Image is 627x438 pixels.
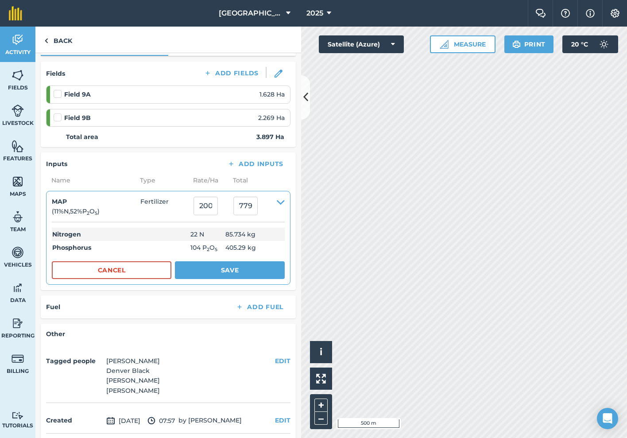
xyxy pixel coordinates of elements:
[64,89,91,99] strong: Field 9A
[562,35,618,53] button: 20 °C
[504,35,554,53] button: Print
[52,261,171,279] button: Cancel
[228,301,290,313] button: Add Fuel
[46,159,67,169] h4: Inputs
[560,9,571,18] img: A question mark icon
[12,352,24,365] img: svg+xml;base64,PD94bWwgdmVyc2lvbj0iMS4wIiBlbmNvZGluZz0idXRmLTgiPz4KPCEtLSBHZW5lcmF0b3I6IEFkb2JlIE...
[52,241,190,254] th: Phosphorus
[46,175,135,185] span: Name
[275,70,283,78] img: svg+xml;base64,PHN2ZyB3aWR0aD0iMTgiIGhlaWdodD0iMTgiIHZpZXdCb3g9IjAgMCAxOCAxOCIgZmlsbD0ibm9uZSIgeG...
[147,415,155,426] img: svg+xml;base64,PD94bWwgdmVyc2lvbj0iMS4wIiBlbmNvZGluZz0idXRmLTgiPz4KPCEtLSBHZW5lcmF0b3I6IEFkb2JlIE...
[595,35,613,53] img: svg+xml;base64,PD94bWwgdmVyc2lvbj0iMS4wIiBlbmNvZGluZz0idXRmLTgiPz4KPCEtLSBHZW5lcmF0b3I6IEFkb2JlIE...
[95,210,97,216] sub: 5
[46,408,290,434] div: by [PERSON_NAME]
[12,210,24,224] img: svg+xml;base64,PD94bWwgdmVyc2lvbj0iMS4wIiBlbmNvZGluZz0idXRmLTgiPz4KPCEtLSBHZW5lcmF0b3I6IEFkb2JlIE...
[207,247,209,252] sub: 2
[259,89,285,99] span: 1.628 Ha
[314,412,328,425] button: –
[222,241,285,254] td: 405.29 kg
[512,39,521,50] img: svg+xml;base64,PHN2ZyB4bWxucz0iaHR0cDovL3d3dy53My5vcmcvMjAwMC9zdmciIHdpZHRoPSIxOSIgaGVpZ2h0PSIyNC...
[275,356,290,366] button: EDIT
[571,35,588,53] span: 20 ° C
[12,246,24,259] img: svg+xml;base64,PD94bWwgdmVyc2lvbj0iMS4wIiBlbmNvZGluZz0idXRmLTgiPz4KPCEtLSBHZW5lcmF0b3I6IEFkb2JlIE...
[52,228,190,241] th: Nitrogen
[106,356,160,366] li: [PERSON_NAME]
[12,140,24,153] img: svg+xml;base64,PHN2ZyB4bWxucz0iaHR0cDovL3d3dy53My5vcmcvMjAwMC9zdmciIHdpZHRoPSI1NiIgaGVpZ2h0PSI2MC...
[106,415,140,426] span: [DATE]
[188,175,228,185] span: Rate/ Ha
[9,6,22,20] img: fieldmargin Logo
[256,132,284,142] strong: 3.897 Ha
[316,374,326,384] img: Four arrows, one pointing top left, one top right, one bottom right and the last bottom left
[64,113,91,123] strong: Field 9B
[12,317,24,330] img: svg+xml;base64,PD94bWwgdmVyc2lvbj0iMS4wIiBlbmNvZGluZz0idXRmLTgiPz4KPCEtLSBHZW5lcmF0b3I6IEFkb2JlIE...
[175,261,285,279] button: Save
[46,329,290,339] h4: Other
[586,8,595,19] img: svg+xml;base64,PHN2ZyB4bWxucz0iaHR0cDovL3d3dy53My5vcmcvMjAwMC9zdmciIHdpZHRoPSIxNyIgaGVpZ2h0PSIxNy...
[87,210,89,216] sub: 2
[228,175,248,185] span: Total
[12,281,24,295] img: svg+xml;base64,PD94bWwgdmVyc2lvbj0iMS4wIiBlbmNvZGluZz0idXRmLTgiPz4KPCEtLSBHZW5lcmF0b3I6IEFkb2JlIE...
[535,9,546,18] img: Two speech bubbles overlapping with the left bubble in the forefront
[597,408,618,429] div: Open Intercom Messenger
[222,228,285,241] td: 85.734 kg
[35,27,81,53] a: Back
[46,356,103,366] h4: Tagged people
[220,158,290,170] button: Add Inputs
[12,33,24,47] img: svg+xml;base64,PD94bWwgdmVyc2lvbj0iMS4wIiBlbmNvZGluZz0idXRmLTgiPz4KPCEtLSBHZW5lcmF0b3I6IEFkb2JlIE...
[190,228,222,241] td: 22 N
[147,415,175,426] span: 07:57
[310,341,332,363] button: i
[12,175,24,188] img: svg+xml;base64,PHN2ZyB4bWxucz0iaHR0cDovL3d3dy53My5vcmcvMjAwMC9zdmciIHdpZHRoPSI1NiIgaGVpZ2h0PSI2MC...
[46,302,60,312] h4: Fuel
[135,175,188,185] span: Type
[106,376,160,385] li: [PERSON_NAME]
[430,35,495,53] button: Measure
[106,366,160,376] li: Denver Black
[215,247,217,252] sub: 5
[46,415,103,425] h4: Created
[52,197,285,217] summary: MAP(11%N,52%P2O5)Fertilizer
[197,67,266,79] button: Add Fields
[106,386,160,395] li: [PERSON_NAME]
[319,35,404,53] button: Satellite (Azure)
[52,206,140,216] p: ( 11 % N , 52 % P O )
[52,197,140,206] h4: MAP
[12,104,24,117] img: svg+xml;base64,PD94bWwgdmVyc2lvbj0iMS4wIiBlbmNvZGluZz0idXRmLTgiPz4KPCEtLSBHZW5lcmF0b3I6IEFkb2JlIE...
[140,197,194,217] span: Fertilizer
[66,132,98,142] strong: Total area
[440,40,449,49] img: Ruler icon
[320,346,322,357] span: i
[46,69,65,78] h4: Fields
[12,411,24,420] img: svg+xml;base64,PD94bWwgdmVyc2lvbj0iMS4wIiBlbmNvZGluZz0idXRmLTgiPz4KPCEtLSBHZW5lcmF0b3I6IEFkb2JlIE...
[44,35,48,46] img: svg+xml;base64,PHN2ZyB4bWxucz0iaHR0cDovL3d3dy53My5vcmcvMjAwMC9zdmciIHdpZHRoPSI5IiBoZWlnaHQ9IjI0Ii...
[306,8,323,19] span: 2025
[190,241,222,254] td: 104 P O
[258,113,285,123] span: 2.269 Ha
[106,415,115,426] img: svg+xml;base64,PD94bWwgdmVyc2lvbj0iMS4wIiBlbmNvZGluZz0idXRmLTgiPz4KPCEtLSBHZW5lcmF0b3I6IEFkb2JlIE...
[12,69,24,82] img: svg+xml;base64,PHN2ZyB4bWxucz0iaHR0cDovL3d3dy53My5vcmcvMjAwMC9zdmciIHdpZHRoPSI1NiIgaGVpZ2h0PSI2MC...
[314,399,328,412] button: +
[219,8,283,19] span: [GEOGRAPHIC_DATA]
[275,415,290,425] button: EDIT
[610,9,620,18] img: A cog icon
